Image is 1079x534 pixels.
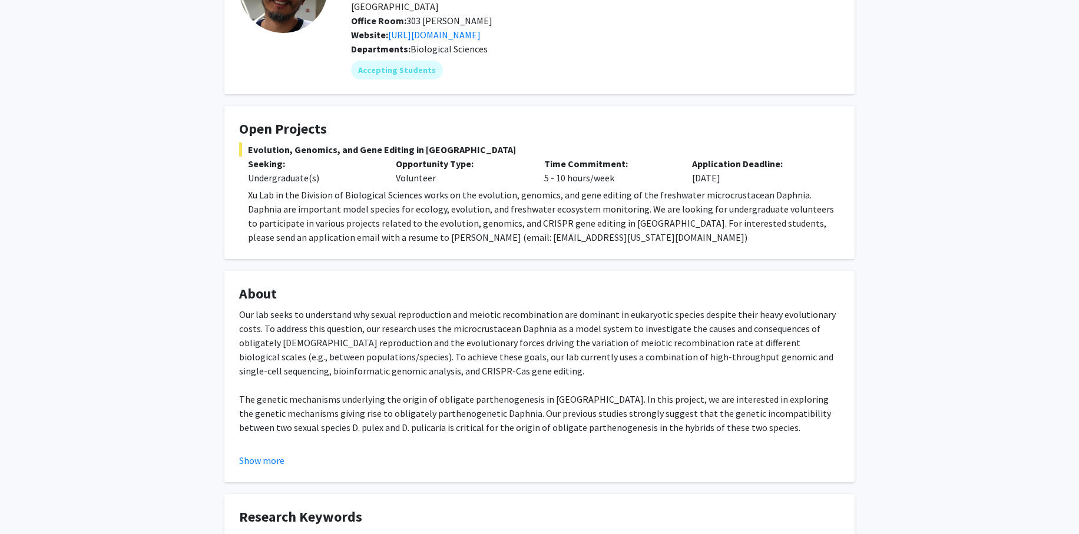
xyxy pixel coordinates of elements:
h4: About [239,286,840,303]
h4: Open Projects [239,121,840,138]
p: Time Commitment: [544,157,674,171]
span: 303 [PERSON_NAME] [351,15,492,26]
h4: Research Keywords [239,509,840,526]
p: Application Deadline: [692,157,822,171]
a: Opens in a new tab [388,29,481,41]
div: [DATE] [683,157,831,185]
iframe: Chat [9,481,50,525]
span: Biological Sciences [411,43,488,55]
p: Xu Lab in the Division of Biological Sciences works on the evolution, genomics, and gene editing ... [248,188,840,244]
b: Office Room: [351,15,406,26]
p: Opportunity Type: [396,157,526,171]
div: Undergraduate(s) [248,171,378,185]
button: Show more [239,453,284,467]
span: Evolution, Genomics, and Gene Editing in [GEOGRAPHIC_DATA] [239,142,840,157]
b: Departments: [351,43,411,55]
div: 5 - 10 hours/week [535,157,683,185]
mat-chip: Accepting Students [351,61,443,79]
b: Website: [351,29,388,41]
p: Seeking: [248,157,378,171]
div: Volunteer [387,157,535,185]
